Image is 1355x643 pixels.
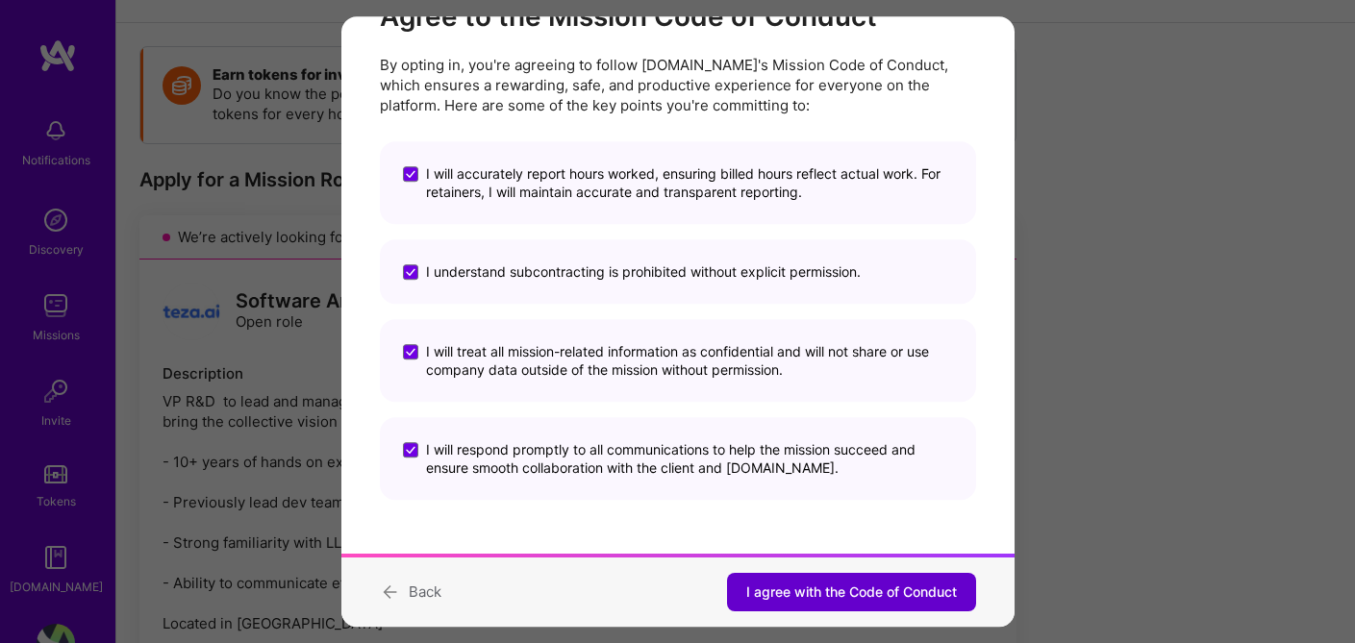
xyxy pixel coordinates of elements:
span: I will respond promptly to all communications to help the mission succeed and ensure smooth colla... [426,441,953,478]
button: I agree with the Code of Conduct [727,573,976,611]
span: I will treat all mission-related information as confidential and will not share or use company da... [426,343,953,380]
p: By opting in, you're agreeing to follow [DOMAIN_NAME]'s Mission Code of Conduct, which ensures a ... [380,56,976,116]
span: Back [409,581,441,600]
span: I will accurately report hours worked, ensuring billed hours reflect actual work. For retainers, ... [426,165,953,202]
i: icon ArrowBack [380,580,401,606]
button: Back [380,580,441,606]
span: I agree with the Code of Conduct [746,582,957,602]
div: modal [341,16,1015,628]
h2: Agree to the Mission Code of Conduct [380,1,976,33]
span: I understand subcontracting is prohibited without explicit permission. [426,263,861,282]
